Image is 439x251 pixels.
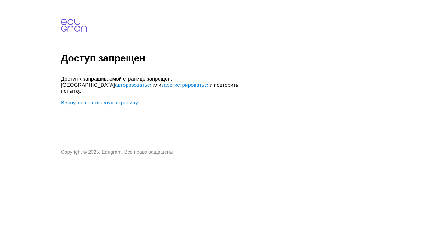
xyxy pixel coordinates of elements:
[61,100,138,106] a: Вернуться на главную страницу
[61,76,244,94] p: Доступ к запрашиваемой странице запрещен. [GEOGRAPHIC_DATA] или и повторить попытку.
[61,18,87,32] img: edugram.com
[115,82,152,88] a: авторизоваться
[61,53,437,64] h1: Доступ запрещен
[61,149,244,155] p: Copyright © 2025, Edugram. Все права защищены.
[161,82,209,88] a: зарегистрироваться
